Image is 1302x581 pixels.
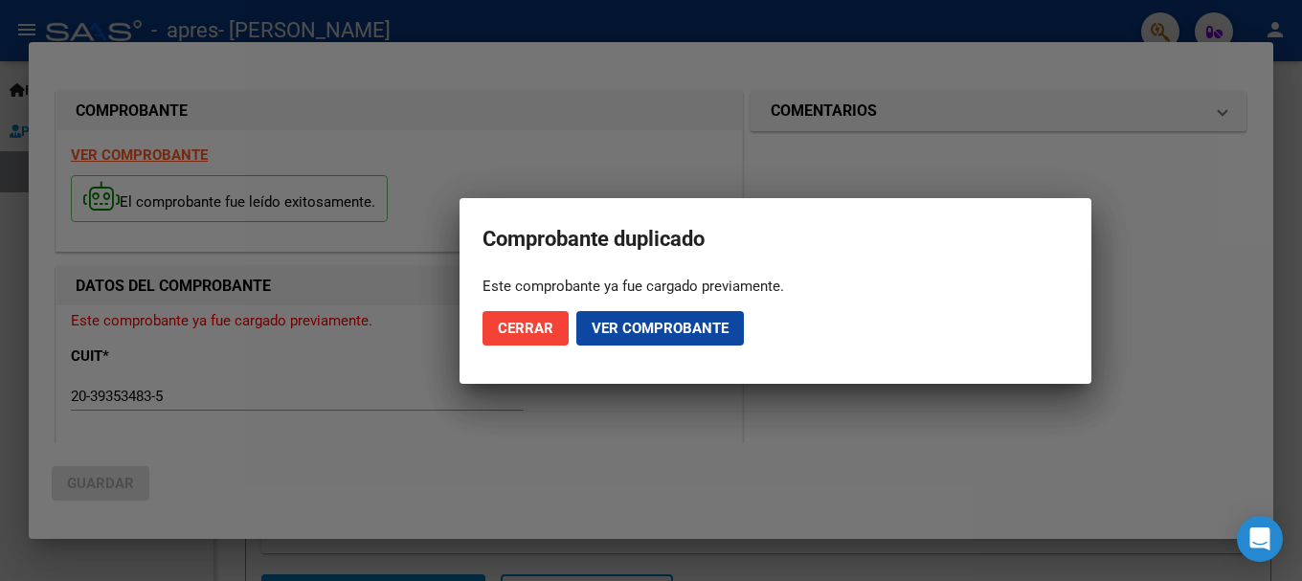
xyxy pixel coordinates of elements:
[483,221,1068,257] h2: Comprobante duplicado
[576,311,744,346] button: Ver comprobante
[483,311,569,346] button: Cerrar
[498,320,553,337] span: Cerrar
[483,277,1068,296] div: Este comprobante ya fue cargado previamente.
[1237,516,1283,562] div: Open Intercom Messenger
[592,320,729,337] span: Ver comprobante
